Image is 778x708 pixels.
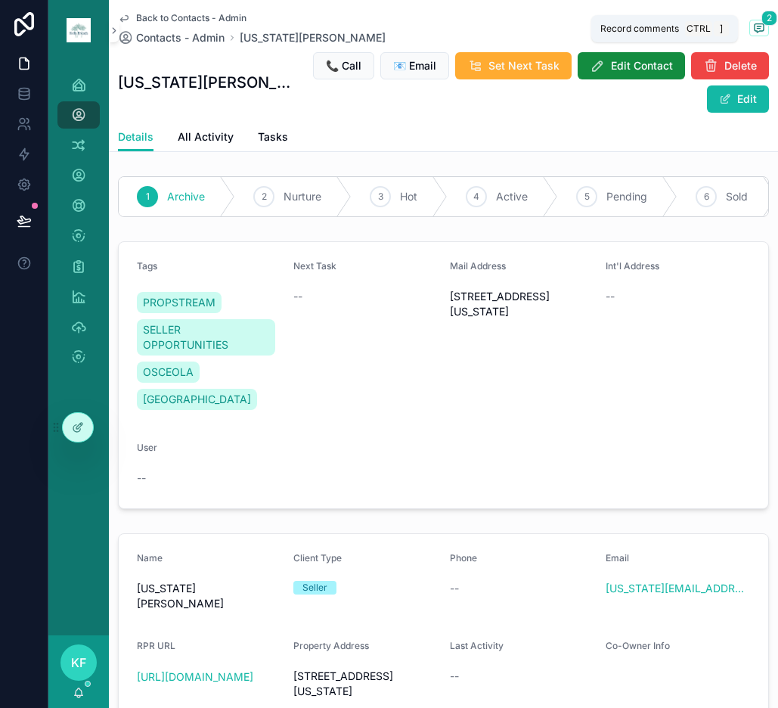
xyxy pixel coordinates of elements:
[293,552,342,564] span: Client Type
[137,292,222,313] a: PROPSTREAM
[143,365,194,380] span: OSCEOLA
[118,12,246,24] a: Back to Contacts - Admin
[400,189,417,204] span: Hot
[600,23,679,35] span: Record comments
[143,322,269,352] span: SELLER OPPORTUNITIES
[450,552,477,564] span: Phone
[178,123,234,154] a: All Activity
[67,18,91,42] img: App logo
[136,12,246,24] span: Back to Contacts - Admin
[137,362,200,383] a: OSCEOLA
[715,23,727,35] span: ]
[606,289,615,304] span: --
[707,85,769,113] button: Edit
[450,289,594,319] span: [STREET_ADDRESS][US_STATE]
[137,470,146,486] span: --
[293,260,336,272] span: Next Task
[455,52,572,79] button: Set Next Task
[450,640,504,651] span: Last Activity
[240,30,386,45] a: [US_STATE][PERSON_NAME]
[178,129,234,144] span: All Activity
[262,191,267,203] span: 2
[606,552,629,564] span: Email
[136,30,225,45] span: Contacts - Admin
[293,289,302,304] span: --
[606,581,750,596] a: [US_STATE][EMAIL_ADDRESS][PERSON_NAME][DOMAIN_NAME]
[578,52,685,79] button: Edit Contact
[258,123,288,154] a: Tasks
[606,189,647,204] span: Pending
[137,442,157,453] span: User
[761,11,777,26] span: 2
[450,260,506,272] span: Mail Address
[726,189,748,204] span: Sold
[137,640,175,651] span: RPR URL
[704,191,709,203] span: 6
[473,191,479,203] span: 4
[450,669,459,684] span: --
[118,129,153,144] span: Details
[691,52,769,79] button: Delete
[450,581,459,596] span: --
[488,58,559,73] span: Set Next Task
[143,295,215,310] span: PROPSTREAM
[378,191,383,203] span: 3
[749,20,769,39] button: 2
[167,189,205,204] span: Archive
[302,581,327,595] div: Seller
[146,191,150,203] span: 1
[137,260,157,272] span: Tags
[724,58,757,73] span: Delete
[284,189,321,204] span: Nurture
[293,640,369,651] span: Property Address
[326,58,361,73] span: 📞 Call
[137,581,281,611] span: [US_STATE][PERSON_NAME]
[606,640,670,651] span: Co-Owner Info
[137,319,275,356] a: SELLER OPPORTUNITIES
[137,552,163,564] span: Name
[118,30,225,45] a: Contacts - Admin
[137,670,253,683] a: [URL][DOMAIN_NAME]
[313,52,374,79] button: 📞 Call
[685,21,712,36] span: Ctrl
[258,129,288,144] span: Tasks
[137,389,257,410] a: [GEOGRAPHIC_DATA]
[584,191,590,203] span: 5
[611,58,673,73] span: Edit Contact
[48,61,109,390] div: scrollable content
[143,392,251,407] span: [GEOGRAPHIC_DATA]
[606,260,659,272] span: Int'l Address
[118,72,300,93] h1: [US_STATE][PERSON_NAME]
[380,52,449,79] button: 📧 Email
[393,58,436,73] span: 📧 Email
[496,189,528,204] span: Active
[118,123,153,152] a: Details
[71,654,86,672] span: KF
[293,669,438,699] span: [STREET_ADDRESS][US_STATE]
